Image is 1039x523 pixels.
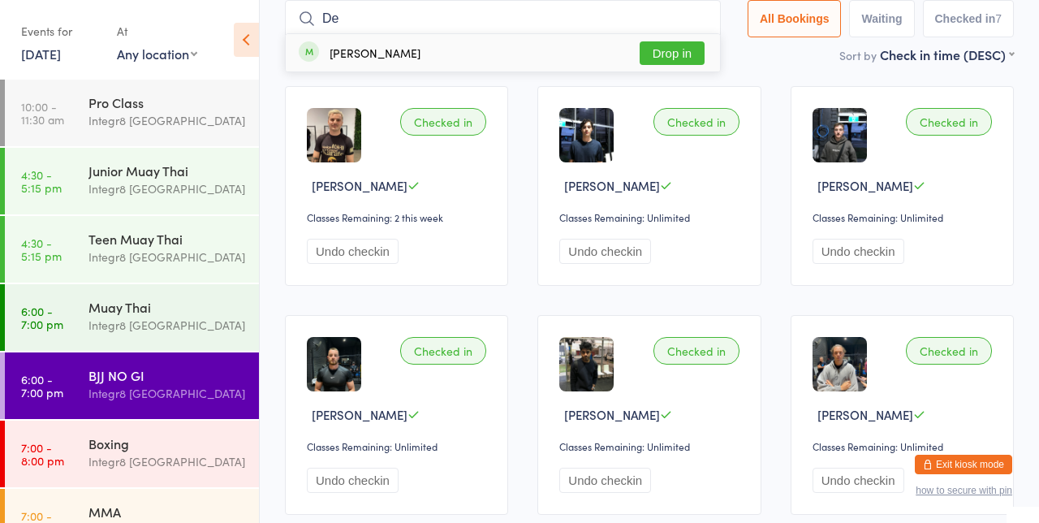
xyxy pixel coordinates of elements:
button: Drop in [640,41,705,65]
div: Integr8 [GEOGRAPHIC_DATA] [88,111,245,130]
a: 4:30 -5:15 pmTeen Muay ThaiIntegr8 [GEOGRAPHIC_DATA] [5,216,259,283]
div: Checked in [400,108,486,136]
button: Undo checkin [559,239,651,264]
time: 6:00 - 7:00 pm [21,373,63,399]
span: [PERSON_NAME] [564,177,660,194]
time: 4:30 - 5:15 pm [21,168,62,194]
img: image1745826211.png [559,108,614,162]
a: 7:00 -8:00 pmBoxingIntegr8 [GEOGRAPHIC_DATA] [5,421,259,487]
div: BJJ NO GI [88,366,245,384]
span: [PERSON_NAME] [312,177,407,194]
button: Exit kiosk mode [915,455,1012,474]
div: [PERSON_NAME] [330,46,420,59]
img: image1745827031.png [813,337,867,391]
time: 4:30 - 5:15 pm [21,236,62,262]
div: Classes Remaining: Unlimited [813,210,997,224]
div: Integr8 [GEOGRAPHIC_DATA] [88,316,245,335]
img: image1746431286.png [307,337,361,391]
div: Boxing [88,434,245,452]
div: Integr8 [GEOGRAPHIC_DATA] [88,248,245,266]
a: 4:30 -5:15 pmJunior Muay ThaiIntegr8 [GEOGRAPHIC_DATA] [5,148,259,214]
div: Classes Remaining: Unlimited [559,210,744,224]
div: Checked in [906,337,992,365]
div: MMA [88,503,245,521]
button: Undo checkin [307,239,399,264]
button: Undo checkin [813,468,904,493]
div: Integr8 [GEOGRAPHIC_DATA] [88,179,245,198]
div: Checked in [653,108,739,136]
div: Junior Muay Thai [88,162,245,179]
time: 6:00 - 7:00 pm [21,305,63,331]
label: Sort by [839,47,877,63]
div: Checked in [400,337,486,365]
div: Pro Class [88,93,245,111]
a: 10:00 -11:30 amPro ClassIntegr8 [GEOGRAPHIC_DATA] [5,80,259,146]
span: [PERSON_NAME] [564,406,660,423]
a: 6:00 -7:00 pmMuay ThaiIntegr8 [GEOGRAPHIC_DATA] [5,284,259,351]
div: Integr8 [GEOGRAPHIC_DATA] [88,384,245,403]
div: Events for [21,18,101,45]
button: Undo checkin [307,468,399,493]
div: Classes Remaining: Unlimited [559,439,744,453]
div: Any location [117,45,197,63]
span: [PERSON_NAME] [312,406,407,423]
span: [PERSON_NAME] [817,406,913,423]
a: [DATE] [21,45,61,63]
div: Integr8 [GEOGRAPHIC_DATA] [88,452,245,471]
img: image1745826242.png [813,108,867,162]
button: Undo checkin [559,468,651,493]
div: Checked in [653,337,739,365]
div: Teen Muay Thai [88,230,245,248]
div: Classes Remaining: 2 this week [307,210,491,224]
time: 10:00 - 11:30 am [21,100,64,126]
button: Undo checkin [813,239,904,264]
div: At [117,18,197,45]
div: Checked in [906,108,992,136]
div: Classes Remaining: Unlimited [307,439,491,453]
time: 7:00 - 8:00 pm [21,441,64,467]
img: image1745823692.png [559,337,614,391]
div: Classes Remaining: Unlimited [813,439,997,453]
span: [PERSON_NAME] [817,177,913,194]
div: Check in time (DESC) [880,45,1014,63]
a: 6:00 -7:00 pmBJJ NO GIIntegr8 [GEOGRAPHIC_DATA] [5,352,259,419]
button: how to secure with pin [916,485,1012,496]
div: 7 [995,12,1002,25]
div: Muay Thai [88,298,245,316]
img: image1746236089.png [307,108,361,162]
